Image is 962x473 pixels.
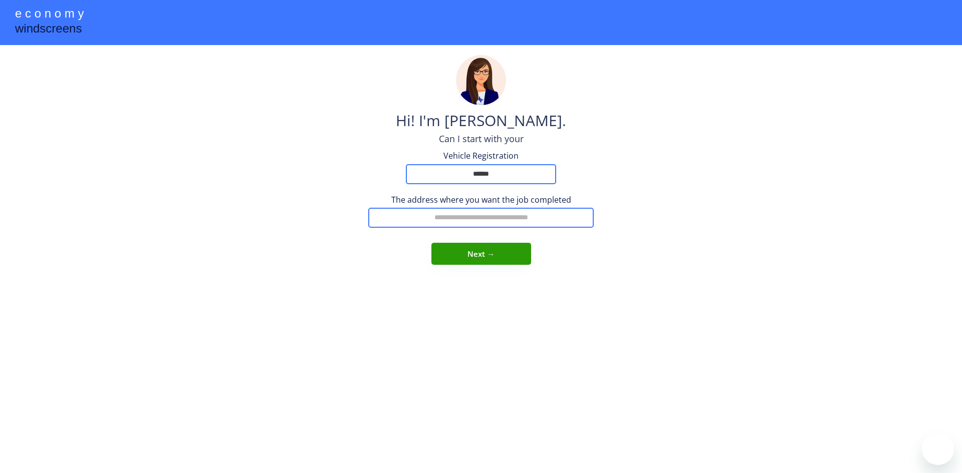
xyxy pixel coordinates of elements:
[431,243,531,265] button: Next →
[922,433,954,465] iframe: Button to launch messaging window
[15,20,82,40] div: windscreens
[368,194,594,205] div: The address where you want the job completed
[456,55,506,105] img: madeline.png
[396,110,566,133] div: Hi! I'm [PERSON_NAME].
[15,5,84,24] div: e c o n o m y
[439,133,524,145] div: Can I start with your
[431,150,531,161] div: Vehicle Registration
